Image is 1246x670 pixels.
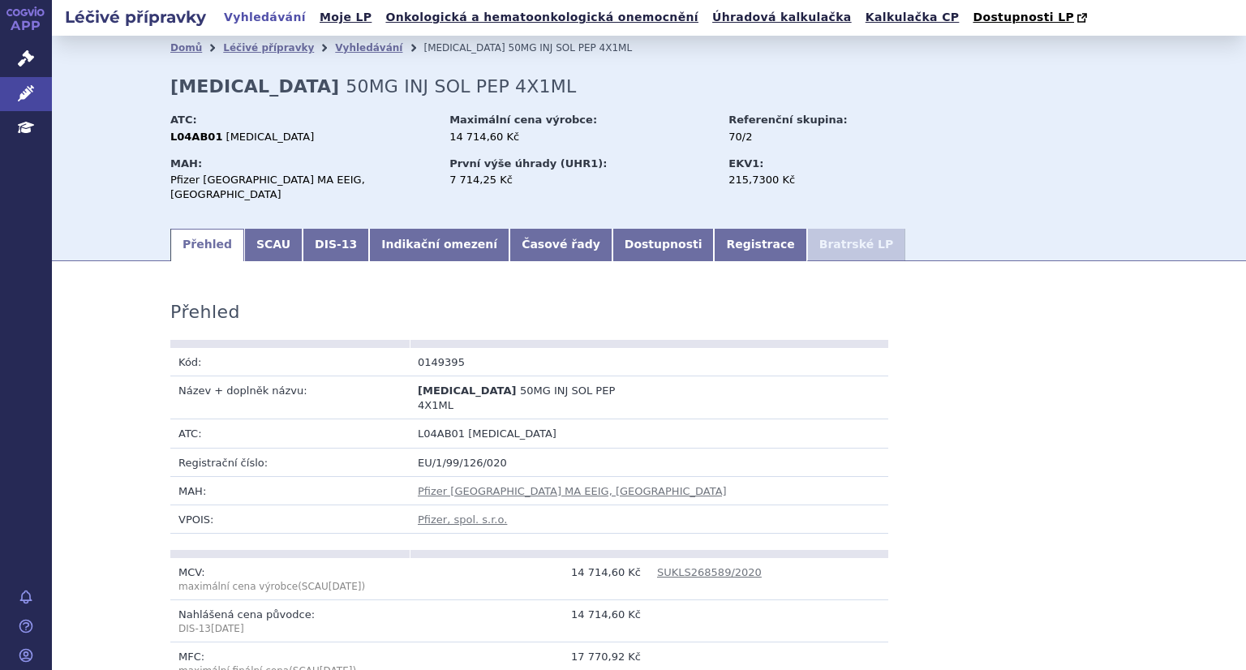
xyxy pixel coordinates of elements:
a: Vyhledávání [335,42,402,54]
td: 14 714,60 Kč [410,600,649,642]
a: Časové řady [509,229,612,261]
div: 70/2 [728,130,911,144]
strong: První výše úhrady (UHR1): [449,157,607,170]
span: [DATE] [211,623,244,634]
strong: MAH: [170,157,202,170]
td: MAH: [170,476,410,505]
strong: L04AB01 [170,131,222,143]
span: Dostupnosti LP [973,11,1074,24]
a: Onkologická a hematoonkologická onemocnění [380,6,703,28]
h2: Léčivé přípravky [52,6,219,28]
strong: Referenční skupina: [728,114,847,126]
strong: [MEDICAL_DATA] [170,76,339,97]
a: DIS-13 [303,229,369,261]
td: VPOIS: [170,505,410,534]
td: Kód: [170,348,410,376]
a: Dostupnosti LP [968,6,1095,29]
td: Registrační číslo: [170,448,410,476]
a: Domů [170,42,202,54]
strong: ATC: [170,114,197,126]
strong: EKV1: [728,157,763,170]
span: (SCAU ) [178,581,365,592]
td: MCV: [170,558,410,600]
a: Přehled [170,229,244,261]
span: maximální cena výrobce [178,581,298,592]
span: 50MG INJ SOL PEP 4X1ML [509,42,633,54]
div: 14 714,60 Kč [449,130,713,144]
a: Úhradová kalkulačka [707,6,857,28]
span: L04AB01 [418,427,465,440]
td: 0149395 [410,348,649,376]
div: 7 714,25 Kč [449,173,713,187]
div: Pfizer [GEOGRAPHIC_DATA] MA EEIG, [GEOGRAPHIC_DATA] [170,173,434,202]
span: [DATE] [329,581,362,592]
a: Kalkulačka CP [861,6,965,28]
span: [MEDICAL_DATA] [423,42,505,54]
span: [MEDICAL_DATA] [418,384,516,397]
a: SUKLS268589/2020 [657,566,762,578]
a: Vyhledávání [219,6,311,28]
td: ATC: [170,419,410,448]
a: Dostupnosti [612,229,715,261]
p: DIS-13 [178,622,402,636]
td: Název + doplněk názvu: [170,376,410,419]
td: 14 714,60 Kč [410,558,649,600]
h3: Přehled [170,302,240,323]
a: SCAU [244,229,303,261]
span: [MEDICAL_DATA] [226,131,315,143]
td: EU/1/99/126/020 [410,448,888,476]
a: Pfizer [GEOGRAPHIC_DATA] MA EEIG, [GEOGRAPHIC_DATA] [418,485,727,497]
div: 215,7300 Kč [728,173,911,187]
a: Léčivé přípravky [223,42,314,54]
a: Pfizer, spol. s.r.o. [418,513,507,526]
strong: Maximální cena výrobce: [449,114,597,126]
span: [MEDICAL_DATA] [468,427,556,440]
a: Registrace [714,229,806,261]
span: 50MG INJ SOL PEP 4X1ML [346,76,576,97]
a: Moje LP [315,6,376,28]
td: Nahlášená cena původce: [170,600,410,642]
a: Indikační omezení [369,229,509,261]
